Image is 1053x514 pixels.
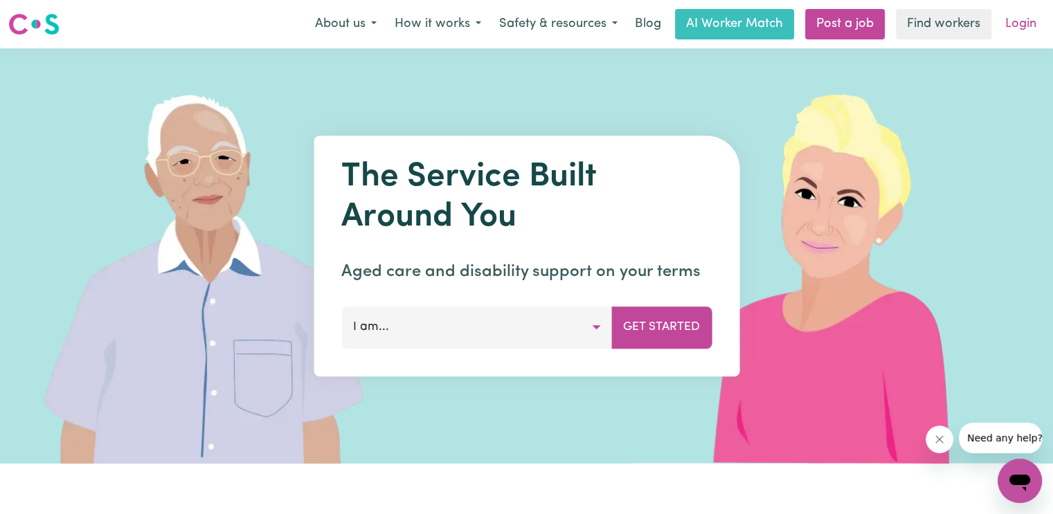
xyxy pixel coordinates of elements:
[611,306,712,348] button: Get Started
[896,9,991,39] a: Find workers
[8,8,60,40] a: Careseekers logo
[805,9,885,39] a: Post a job
[341,306,612,348] button: I am...
[341,158,712,237] h1: The Service Built Around You
[8,10,84,21] span: Need any help?
[627,9,669,39] a: Blog
[306,10,386,39] button: About us
[386,10,490,39] button: How it works
[341,259,712,284] p: Aged care and disability support on your terms
[959,423,1042,453] iframe: Message from company
[490,10,627,39] button: Safety & resources
[926,425,953,453] iframe: Close message
[997,9,1045,39] a: Login
[998,459,1042,503] iframe: Button to launch messaging window
[8,12,60,37] img: Careseekers logo
[675,9,794,39] a: AI Worker Match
